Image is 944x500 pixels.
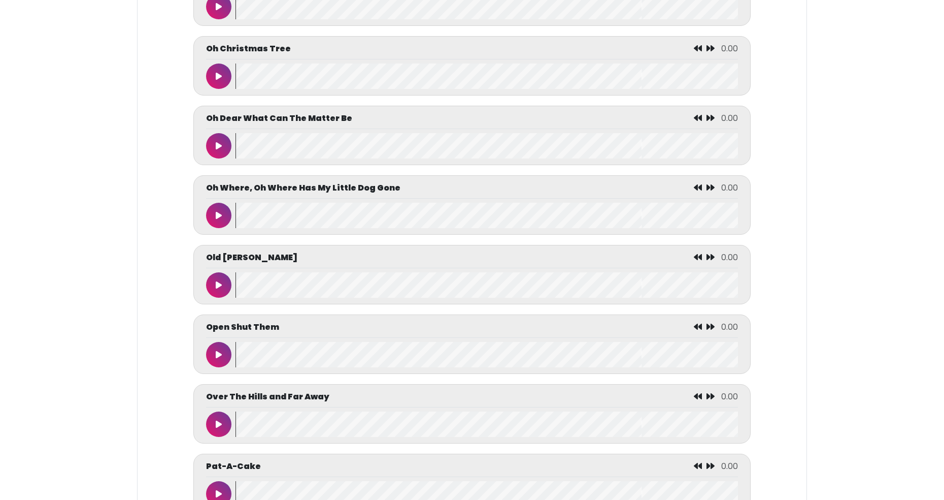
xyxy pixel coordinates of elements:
span: 0.00 [721,391,738,402]
p: Old [PERSON_NAME] [206,252,297,264]
span: 0.00 [721,43,738,54]
p: Oh Christmas Tree [206,43,291,55]
span: 0.00 [721,112,738,124]
p: Over The Hills and Far Away [206,391,329,403]
span: 0.00 [721,321,738,333]
p: Pat-A-Cake [206,460,261,473]
span: 0.00 [721,182,738,194]
p: Oh Where, Oh Where Has My Little Dog Gone [206,182,400,194]
span: 0.00 [721,252,738,263]
span: 0.00 [721,460,738,472]
p: Open Shut Them [206,321,279,333]
p: Oh Dear What Can The Matter Be [206,112,352,124]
